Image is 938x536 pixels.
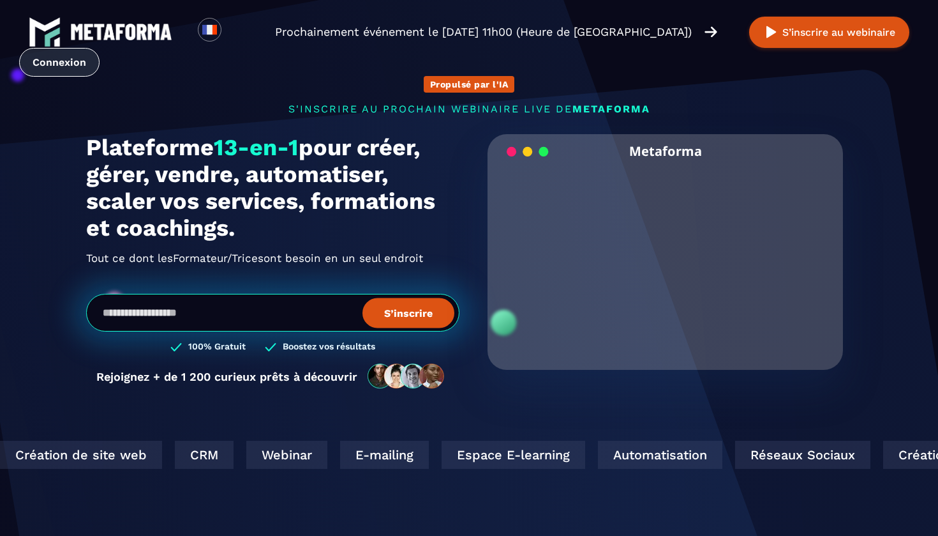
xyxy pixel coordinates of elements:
[19,48,100,77] a: Connexion
[362,298,454,328] button: S’inscrire
[86,134,459,241] h1: Plateforme pour créer, gérer, vendre, automatiser, scaler vos services, formations et coachings.
[734,441,869,469] div: Réseaux Sociaux
[188,341,246,353] h3: 100% Gratuit
[265,341,276,353] img: checked
[173,248,264,268] span: Formateur/Trices
[245,441,326,469] div: Webinar
[174,441,232,469] div: CRM
[283,341,375,353] h3: Boostez vos résultats
[749,17,909,48] button: S’inscrire au webinaire
[29,16,61,48] img: logo
[364,363,449,390] img: community-people
[572,103,650,115] span: METAFORMA
[86,248,459,268] h2: Tout ce dont les ont besoin en un seul endroit
[96,370,357,383] p: Rejoignez + de 1 200 curieux prêts à découvrir
[763,24,779,40] img: play
[70,24,172,40] img: logo
[629,134,702,168] h2: Metaforma
[440,441,584,469] div: Espace E-learning
[597,441,721,469] div: Automatisation
[86,103,852,115] p: s'inscrire au prochain webinaire live de
[202,22,218,38] img: fr
[507,146,549,158] img: loading
[275,23,692,41] p: Prochainement événement le [DATE] 11h00 (Heure de [GEOGRAPHIC_DATA])
[221,18,253,46] div: Search for option
[497,168,833,336] video: Your browser does not support the video tag.
[339,441,428,469] div: E-mailing
[170,341,182,353] img: checked
[704,25,717,39] img: arrow-right
[232,24,242,40] input: Search for option
[214,134,299,161] span: 13-en-1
